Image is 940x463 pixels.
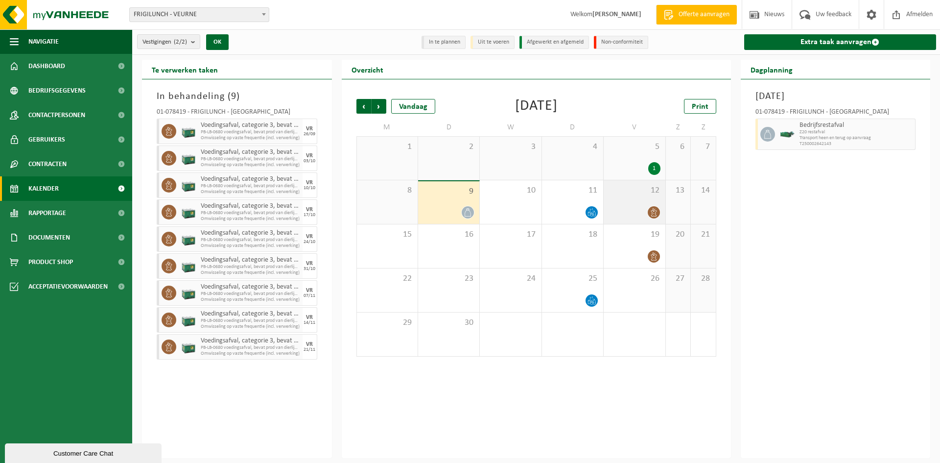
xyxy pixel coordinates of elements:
span: Omwisseling op vaste frequentie (incl. verwerking) [201,216,300,222]
span: Dashboard [28,54,65,78]
span: Rapportage [28,201,66,225]
span: Transport heen en terug op aanvraag [799,135,913,141]
span: Voedingsafval, categorie 3, bevat producten van dierlijke oorsprong, kunststof verpakking [201,229,300,237]
div: 03/10 [304,159,315,164]
a: Extra taak aanvragen [744,34,937,50]
count: (2/2) [174,39,187,45]
button: Vestigingen(2/2) [137,34,200,49]
span: 6 [671,142,685,152]
span: 28 [696,273,710,284]
span: 5 [609,142,660,152]
span: Voedingsafval, categorie 3, bevat producten van dierlijke oorsprong, kunststof verpakking [201,310,300,318]
span: 12 [609,185,660,196]
img: PB-LB-0680-HPE-GN-01 [181,124,196,139]
h3: [DATE] [755,89,916,104]
td: D [542,119,604,136]
span: 24 [485,273,536,284]
div: 17/10 [304,213,315,218]
td: D [418,119,480,136]
td: W [480,119,541,136]
span: Product Shop [28,250,73,274]
div: VR [306,261,313,267]
span: Offerte aanvragen [676,10,732,20]
span: PB-LB-0680 voedingsafval, bevat prod van dierlijke oorspr [201,318,300,324]
span: Print [692,103,708,111]
img: PB-LB-0680-HPE-GN-01 [181,205,196,219]
img: PB-LB-0680-HPE-GN-01 [181,340,196,354]
div: [DATE] [515,99,558,114]
span: Vestigingen [142,35,187,49]
span: 3 [485,142,536,152]
span: Contactpersonen [28,103,85,127]
span: Voedingsafval, categorie 3, bevat producten van dierlijke oorsprong, kunststof verpakking [201,202,300,210]
span: PB-LB-0680 voedingsafval, bevat prod van dierlijke oorspr [201,210,300,216]
span: Bedrijfsgegevens [28,78,86,103]
span: 19 [609,229,660,240]
td: M [356,119,418,136]
img: PB-LB-0680-HPE-GN-01 [181,259,196,273]
span: Gebruikers [28,127,65,152]
span: 8 [362,185,413,196]
span: FRIGILUNCH - VEURNE [130,8,269,22]
strong: [PERSON_NAME] [592,11,641,18]
span: 1 [362,142,413,152]
span: Z20 restafval [799,129,913,135]
span: 26 [609,273,660,284]
span: PB-LB-0680 voedingsafval, bevat prod van dierlijke oorspr [201,264,300,270]
img: PB-LB-0680-HPE-GN-01 [181,151,196,166]
span: 25 [547,273,598,284]
span: 11 [547,185,598,196]
span: Omwisseling op vaste frequentie (incl. verwerking) [201,270,300,276]
span: T250002642143 [799,141,913,147]
span: 9 [423,186,474,197]
div: 01-078419 - FRIGILUNCH - [GEOGRAPHIC_DATA] [157,109,317,119]
span: Omwisseling op vaste frequentie (incl. verwerking) [201,297,300,303]
div: 10/10 [304,186,315,191]
span: PB-LB-0680 voedingsafval, bevat prod van dierlijke oorspr [201,345,300,351]
div: VR [306,207,313,213]
span: Voedingsafval, categorie 3, bevat producten van dierlijke oorsprong, kunststof verpakking [201,148,300,156]
div: 14/11 [304,320,315,325]
div: VR [306,315,313,320]
span: 13 [671,185,685,196]
div: 31/10 [304,267,315,271]
img: PB-LB-0680-HPE-GN-01 [181,232,196,246]
h2: Te verwerken taken [142,60,228,79]
a: Print [684,99,716,114]
span: 16 [423,229,474,240]
img: PB-LB-0680-HPE-GN-01 [181,286,196,300]
img: HK-XZ-20-GN-01 [780,131,795,138]
span: 9 [231,92,236,101]
span: 22 [362,273,413,284]
span: 30 [423,317,474,328]
span: Acceptatievoorwaarden [28,274,108,299]
span: Volgende [372,99,386,114]
li: Afgewerkt en afgemeld [519,36,589,49]
div: 26/09 [304,132,315,137]
span: 18 [547,229,598,240]
span: Voedingsafval, categorie 3, bevat producten van dierlijke oorsprong, kunststof verpakking [201,283,300,291]
img: PB-LB-0680-HPE-GN-01 [181,313,196,327]
span: Omwisseling op vaste frequentie (incl. verwerking) [201,189,300,195]
span: Voedingsafval, categorie 3, bevat producten van dierlijke oorsprong, kunststof verpakking [201,175,300,183]
span: Omwisseling op vaste frequentie (incl. verwerking) [201,351,300,357]
span: Voedingsafval, categorie 3, bevat producten van dierlijke oorsprong, kunststof verpakking [201,256,300,264]
span: 14 [696,185,710,196]
span: PB-LB-0680 voedingsafval, bevat prod van dierlijke oorspr [201,237,300,243]
h2: Overzicht [342,60,393,79]
span: Kalender [28,176,59,201]
td: Z [666,119,691,136]
h3: In behandeling ( ) [157,89,317,104]
div: 1 [648,162,660,175]
div: Vandaag [391,99,435,114]
span: 17 [485,229,536,240]
span: 20 [671,229,685,240]
span: 15 [362,229,413,240]
span: Voedingsafval, categorie 3, bevat producten van dierlijke oorsprong, kunststof verpakking [201,122,300,129]
div: 21/11 [304,347,315,352]
span: FRIGILUNCH - VEURNE [129,7,269,22]
div: VR [306,341,313,347]
div: 01-078419 - FRIGILUNCH - [GEOGRAPHIC_DATA] [755,109,916,119]
div: VR [306,288,313,293]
